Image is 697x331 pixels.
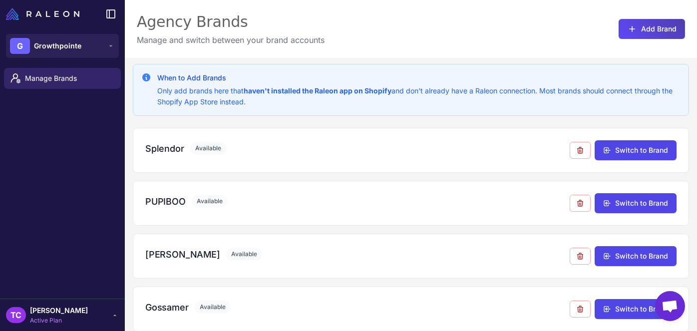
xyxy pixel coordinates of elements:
[145,142,184,155] h3: Splendor
[6,307,26,323] div: TC
[157,85,681,107] p: Only add brands here that and don't already have a Raleon connection. Most brands should connect ...
[570,248,591,265] button: Remove from agency
[619,19,685,39] button: Add Brand
[4,68,121,89] a: Manage Brands
[595,246,677,266] button: Switch to Brand
[190,142,226,155] span: Available
[226,248,262,261] span: Available
[192,195,228,208] span: Available
[595,140,677,160] button: Switch to Brand
[595,193,677,213] button: Switch to Brand
[25,73,113,84] span: Manage Brands
[137,34,325,46] p: Manage and switch between your brand accounts
[570,195,591,212] button: Remove from agency
[137,12,325,32] div: Agency Brands
[145,195,186,208] h3: PUPIBOO
[6,8,83,20] a: Raleon Logo
[595,299,677,319] button: Switch to Brand
[195,301,231,314] span: Available
[145,301,189,314] h3: Gossamer
[10,38,30,54] div: G
[30,316,88,325] span: Active Plan
[6,8,79,20] img: Raleon Logo
[30,305,88,316] span: [PERSON_NAME]
[655,291,685,321] div: Open chat
[34,40,81,51] span: Growthpointe
[157,72,681,83] h3: When to Add Brands
[6,34,119,58] button: GGrowthpointe
[244,86,391,95] strong: haven't installed the Raleon app on Shopify
[145,248,220,261] h3: [PERSON_NAME]
[570,301,591,318] button: Remove from agency
[570,142,591,159] button: Remove from agency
